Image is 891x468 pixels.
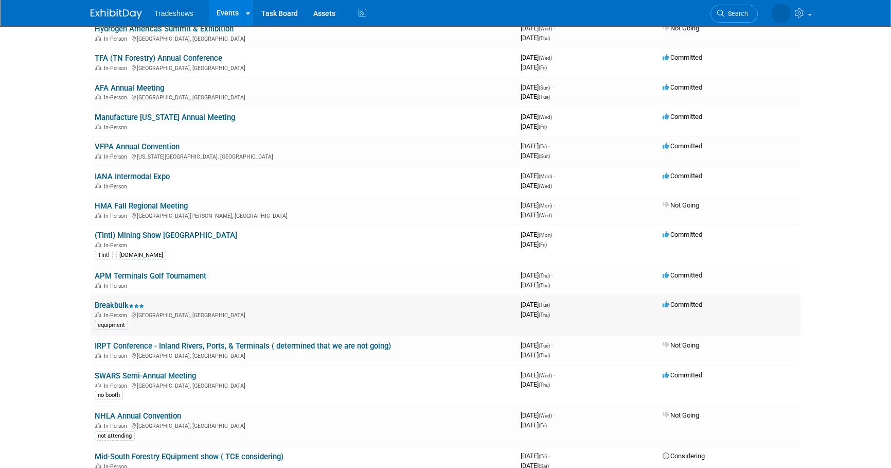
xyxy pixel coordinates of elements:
[663,411,699,419] span: Not Going
[521,211,552,219] span: [DATE]
[539,203,552,209] span: (Mon)
[539,55,552,61] span: (Wed)
[521,201,555,209] span: [DATE]
[95,431,135,441] div: not attending
[539,85,550,91] span: (Sun)
[95,341,391,351] a: IRPT Conference - Inland Rivers, Ports, & Terminals ( determined that we are not going)
[710,5,758,23] a: Search
[554,411,555,419] span: -
[539,273,550,279] span: (Thu)
[663,371,702,379] span: Committed
[539,283,550,288] span: (Thu)
[539,26,552,31] span: (Wed)
[539,213,552,218] span: (Wed)
[95,183,101,188] img: In-Person Event
[116,251,166,260] div: [DOMAIN_NAME]
[539,343,550,349] span: (Tue)
[95,381,512,389] div: [GEOGRAPHIC_DATA], [GEOGRAPHIC_DATA]
[104,312,130,319] span: In-Person
[521,240,547,248] span: [DATE]
[539,144,547,149] span: (Fri)
[95,351,512,359] div: [GEOGRAPHIC_DATA], [GEOGRAPHIC_DATA]
[521,310,550,318] span: [DATE]
[104,65,130,72] span: In-Person
[554,113,555,120] span: -
[539,114,552,120] span: (Wed)
[95,213,101,218] img: In-Person Event
[95,452,283,461] a: Mid-South Forestry EQuipment show ( TCE considering)
[521,172,555,180] span: [DATE]
[95,93,512,101] div: [GEOGRAPHIC_DATA], [GEOGRAPHIC_DATA]
[521,24,555,32] span: [DATE]
[104,124,130,131] span: In-Person
[551,271,553,279] span: -
[95,34,512,42] div: [GEOGRAPHIC_DATA], [GEOGRAPHIC_DATA]
[95,283,101,288] img: In-Person Event
[521,54,555,61] span: [DATE]
[539,302,550,308] span: (Tue)
[95,54,222,63] a: TFA (TN Forestry) Annual Conference
[521,380,550,388] span: [DATE]
[539,65,547,71] span: (Fri)
[663,54,702,61] span: Committed
[521,113,555,120] span: [DATE]
[104,213,130,219] span: In-Person
[95,353,101,358] img: In-Person Event
[663,201,699,209] span: Not Going
[539,174,552,179] span: (Mon)
[521,182,552,189] span: [DATE]
[539,183,552,189] span: (Wed)
[95,271,206,281] a: APM Terminals Golf Tournament
[539,94,550,100] span: (Tue)
[539,232,552,238] span: (Mon)
[95,153,101,159] img: In-Person Event
[539,382,550,388] span: (Thu)
[521,93,550,100] span: [DATE]
[95,94,101,99] img: In-Person Event
[104,94,130,101] span: In-Person
[663,113,702,120] span: Committed
[663,172,702,180] span: Committed
[554,172,555,180] span: -
[663,142,702,150] span: Committed
[521,152,550,160] span: [DATE]
[521,63,547,71] span: [DATE]
[95,242,101,247] img: In-Person Event
[521,123,547,130] span: [DATE]
[551,301,553,308] span: -
[521,411,555,419] span: [DATE]
[95,301,144,310] a: Breakbulk
[95,383,101,388] img: In-Person Event
[554,231,555,238] span: -
[104,242,130,249] span: In-Person
[521,421,547,429] span: [DATE]
[95,251,113,260] div: TIntl
[554,201,555,209] span: -
[95,24,234,33] a: Hydrogen Americas Summit & Exhibition
[521,281,550,289] span: [DATE]
[551,341,553,349] span: -
[104,183,130,190] span: In-Person
[539,353,550,358] span: (Thu)
[521,341,553,349] span: [DATE]
[663,231,702,238] span: Committed
[104,36,130,42] span: In-Person
[95,421,512,429] div: [GEOGRAPHIC_DATA], [GEOGRAPHIC_DATA]
[104,423,130,429] span: In-Person
[521,351,550,359] span: [DATE]
[548,142,550,150] span: -
[104,353,130,359] span: In-Person
[663,271,702,279] span: Committed
[91,9,142,19] img: ExhibitDay
[539,242,547,248] span: (Fri)
[539,413,552,419] span: (Wed)
[663,24,699,32] span: Not Going
[663,301,702,308] span: Committed
[554,24,555,32] span: -
[95,142,180,151] a: VFPA Annual Convention
[95,36,101,41] img: In-Person Event
[539,373,552,378] span: (Wed)
[521,271,553,279] span: [DATE]
[771,4,791,23] img: Matlyn Lowrey
[95,201,188,211] a: HMA Fall Regional Meeting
